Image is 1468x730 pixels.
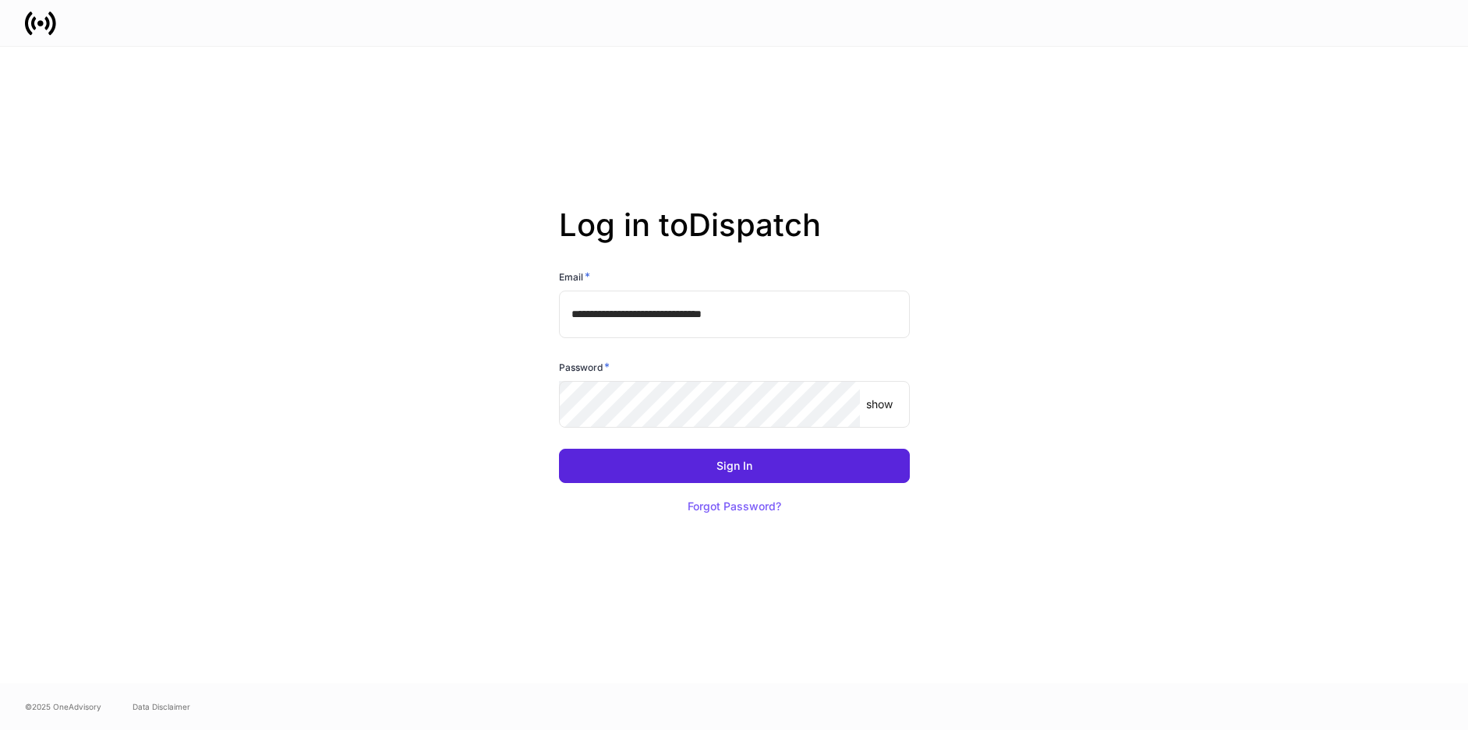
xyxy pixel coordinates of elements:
h6: Email [559,269,590,284]
h6: Password [559,359,610,375]
h2: Log in to Dispatch [559,206,910,269]
a: Data Disclaimer [133,700,190,713]
button: Sign In [559,449,910,483]
p: show [866,397,893,412]
button: Forgot Password? [668,489,801,524]
span: © 2025 OneAdvisory [25,700,101,713]
div: Forgot Password? [688,501,781,512]
div: Sign In [716,460,752,471]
